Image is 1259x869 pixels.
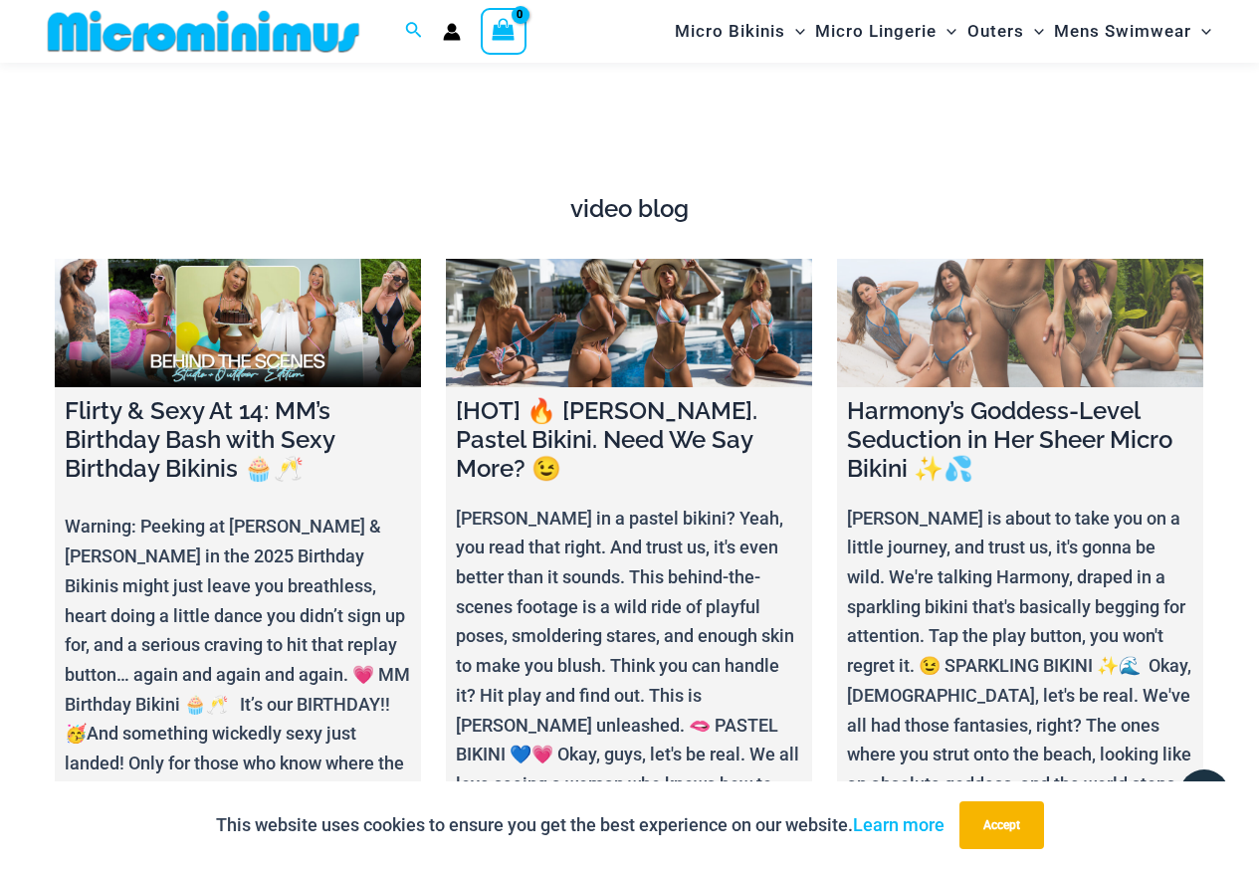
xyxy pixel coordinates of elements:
a: View Shopping Cart, empty [481,8,526,54]
a: Learn more [853,814,944,835]
span: Menu Toggle [937,6,956,57]
span: Outers [967,6,1024,57]
span: Menu Toggle [1191,6,1211,57]
span: Menu Toggle [785,6,805,57]
span: Micro Bikinis [675,6,785,57]
button: Accept [959,801,1044,849]
a: Search icon link [405,19,423,44]
nav: Site Navigation [667,3,1219,60]
a: Account icon link [443,23,461,41]
span: Micro Lingerie [815,6,937,57]
a: Harmony’s Goddess-Level Seduction in Her Sheer Micro Bikini ✨💦 [837,259,1203,387]
a: OutersMenu ToggleMenu Toggle [962,6,1049,57]
h4: Flirty & Sexy At 14: MM’s Birthday Bash with Sexy Birthday Bikinis 🧁🥂 [65,397,411,483]
h4: video blog [55,195,1204,224]
a: Mens SwimwearMenu ToggleMenu Toggle [1049,6,1216,57]
a: Micro LingerieMenu ToggleMenu Toggle [810,6,961,57]
p: This website uses cookies to ensure you get the best experience on our website. [216,810,944,840]
img: MM SHOP LOGO FLAT [40,9,367,54]
h4: Harmony’s Goddess-Level Seduction in Her Sheer Micro Bikini ✨💦 [847,397,1193,483]
span: Menu Toggle [1024,6,1044,57]
a: Micro BikinisMenu ToggleMenu Toggle [670,6,810,57]
span: Mens Swimwear [1054,6,1191,57]
h4: [HOT] 🔥 [PERSON_NAME]. Pastel Bikini. Need We Say More? 😉 [456,397,802,483]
